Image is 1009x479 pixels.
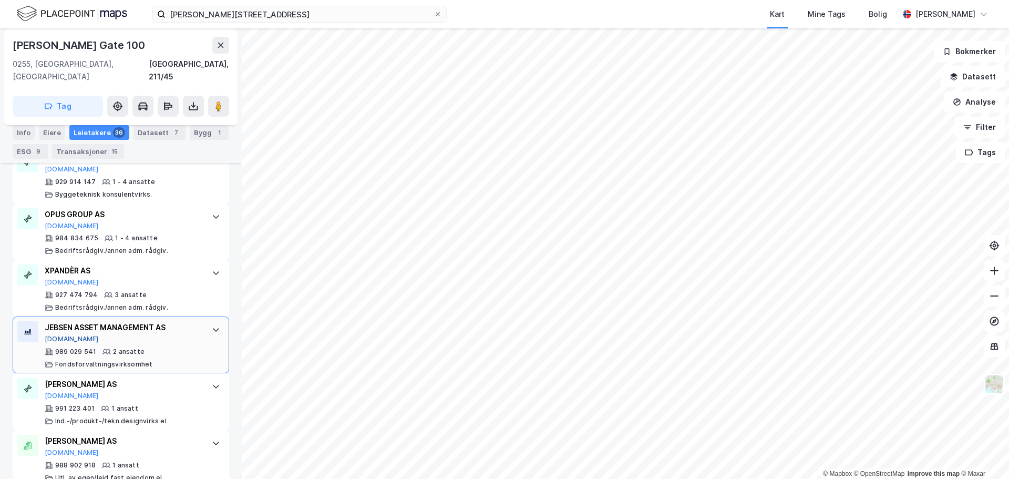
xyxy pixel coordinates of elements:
[13,37,147,54] div: [PERSON_NAME] Gate 100
[908,470,960,477] a: Improve this map
[33,146,44,157] div: 9
[45,165,99,174] button: [DOMAIN_NAME]
[13,96,103,117] button: Tag
[823,470,852,477] a: Mapbox
[13,125,35,140] div: Info
[55,247,168,255] div: Bedriftsrådgiv./annen adm. rådgiv.
[52,144,124,159] div: Transaksjoner
[944,91,1005,113] button: Analyse
[854,470,905,477] a: OpenStreetMap
[45,321,201,334] div: JEBSEN ASSET MANAGEMENT AS
[55,291,98,299] div: 927 474 794
[166,6,434,22] input: Søk på adresse, matrikkel, gårdeiere, leietakere eller personer
[113,348,145,356] div: 2 ansatte
[13,58,149,83] div: 0255, [GEOGRAPHIC_DATA], [GEOGRAPHIC_DATA]
[13,144,48,159] div: ESG
[45,392,99,400] button: [DOMAIN_NAME]
[45,264,201,277] div: XPANDÈR AS
[112,178,155,186] div: 1 - 4 ansatte
[111,404,138,413] div: 1 ansatt
[133,125,186,140] div: Datasett
[113,127,125,138] div: 36
[956,429,1009,479] iframe: Chat Widget
[984,374,1004,394] img: Z
[808,8,846,21] div: Mine Tags
[934,41,1005,62] button: Bokmerker
[45,378,201,391] div: [PERSON_NAME] AS
[55,348,96,356] div: 989 029 541
[869,8,887,21] div: Bolig
[115,291,147,299] div: 3 ansatte
[55,404,95,413] div: 991 223 401
[770,8,785,21] div: Kart
[55,303,168,312] div: Bedriftsrådgiv./annen adm. rådgiv.
[109,146,120,157] div: 15
[55,178,96,186] div: 929 914 147
[171,127,181,138] div: 7
[956,142,1005,163] button: Tags
[17,5,127,23] img: logo.f888ab2527a4732fd821a326f86c7f29.svg
[954,117,1005,138] button: Filter
[55,360,152,369] div: Fondsforvaltningsvirksomhet
[69,125,129,140] div: Leietakere
[941,66,1005,87] button: Datasett
[45,335,99,343] button: [DOMAIN_NAME]
[55,417,167,425] div: Ind.-/produkt-/tekn.designvirks el
[45,449,99,457] button: [DOMAIN_NAME]
[956,429,1009,479] div: Kontrollprogram for chat
[115,234,158,242] div: 1 - 4 ansatte
[45,208,201,221] div: OPUS GROUP AS
[55,190,152,199] div: Byggeteknisk konsulentvirks.
[55,461,96,470] div: 988 902 918
[39,125,65,140] div: Eiere
[45,278,99,287] button: [DOMAIN_NAME]
[55,234,98,242] div: 984 834 675
[45,435,201,447] div: [PERSON_NAME] AS
[190,125,229,140] div: Bygg
[214,127,224,138] div: 1
[915,8,975,21] div: [PERSON_NAME]
[149,58,229,83] div: [GEOGRAPHIC_DATA], 211/45
[45,222,99,230] button: [DOMAIN_NAME]
[112,461,139,470] div: 1 ansatt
